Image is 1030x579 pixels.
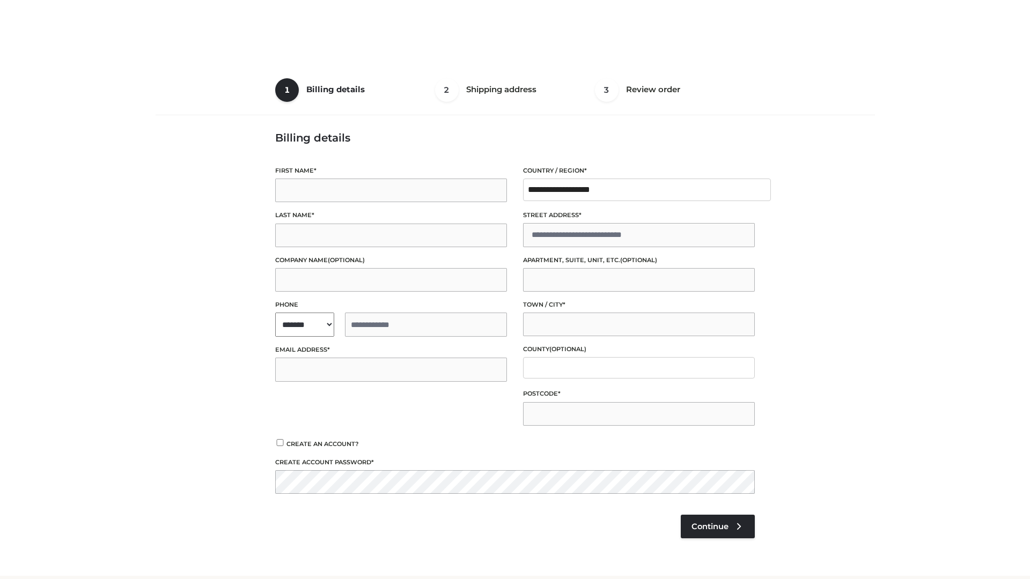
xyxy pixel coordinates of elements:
span: Review order [626,84,680,94]
label: Company name [275,255,507,265]
span: (optional) [328,256,365,264]
label: Last name [275,210,507,220]
label: Town / City [523,300,755,310]
span: (optional) [549,345,586,353]
span: Billing details [306,84,365,94]
span: Shipping address [466,84,536,94]
label: Email address [275,345,507,355]
span: Create an account? [286,440,359,448]
span: 2 [435,78,459,102]
h3: Billing details [275,131,755,144]
span: 3 [595,78,619,102]
label: Create account password [275,457,755,467]
span: Continue [691,522,729,531]
input: Create an account? [275,439,285,446]
label: Street address [523,210,755,220]
span: 1 [275,78,299,102]
a: Continue [681,515,755,538]
label: Apartment, suite, unit, etc. [523,255,755,265]
label: Postcode [523,389,755,399]
label: Phone [275,300,507,310]
label: Country / Region [523,166,755,176]
span: (optional) [620,256,657,264]
label: County [523,344,755,354]
label: First name [275,166,507,176]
